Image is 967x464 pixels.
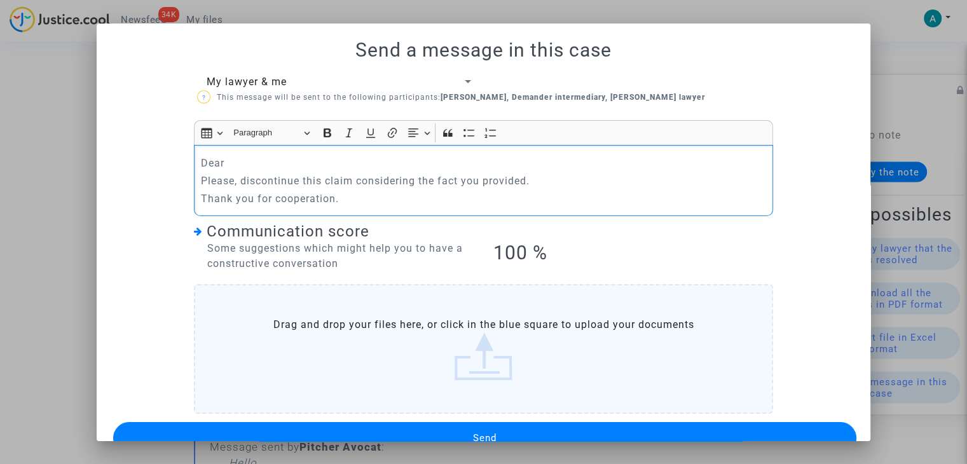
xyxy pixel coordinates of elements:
span: Communication score [207,222,369,240]
b: [PERSON_NAME], Demander intermediary, [PERSON_NAME] lawyer [441,93,705,102]
p: This message will be sent to the following participants: [197,90,705,106]
div: Rich Text Editor, main [194,145,773,216]
h1: 100 % [493,242,773,264]
h1: Send a message in this case [112,39,855,62]
p: Please, discontinue this claim considering the fact you provided. [201,173,767,189]
span: Send [473,432,497,444]
div: Some suggestions which might help you to have a constructive conversation [194,241,474,271]
button: Send [113,422,856,454]
span: My lawyer & me [207,76,287,88]
button: Paragraph [228,123,315,143]
span: Paragraph [233,125,299,140]
p: Dear [201,155,767,171]
div: Editor toolbar [194,120,773,145]
span: ? [202,94,205,101]
p: Thank you for cooperation. [201,191,767,207]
